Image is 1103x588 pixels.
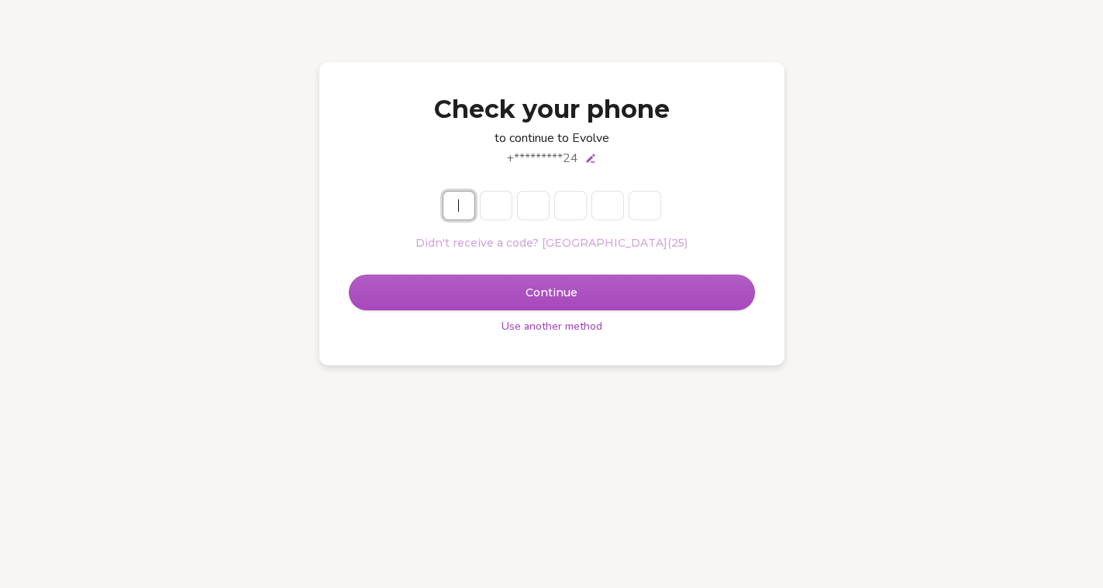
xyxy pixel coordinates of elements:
h1: Check your phone [350,92,754,126]
p: to continue to Evolve [350,130,754,147]
button: Continue [350,275,754,310]
button: Edit [584,152,597,164]
span: Continue [526,285,577,300]
input: Enter verification code [443,192,691,220]
a: Use another method [502,319,602,334]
